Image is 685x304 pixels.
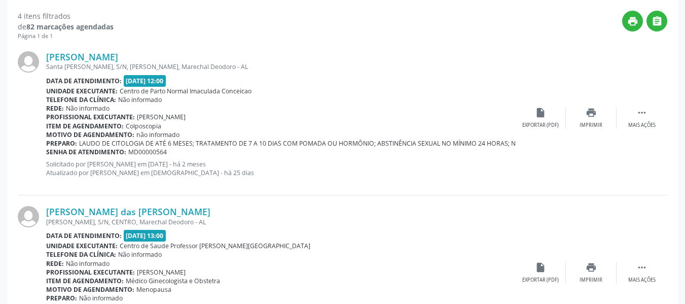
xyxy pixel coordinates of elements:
[46,206,210,217] a: [PERSON_NAME] das [PERSON_NAME]
[46,294,77,302] b: Preparo:
[118,250,162,259] span: Não informado
[46,218,515,226] div: [PERSON_NAME], S/N, CENTRO, Marechal Deodoro - AL
[46,62,515,71] div: Santa [PERSON_NAME], S/N, [PERSON_NAME], Marechal Deodoro - AL
[136,285,171,294] span: Menopausa
[46,87,118,95] b: Unidade executante:
[46,77,122,85] b: Data de atendimento:
[46,95,116,104] b: Telefone da clínica:
[535,107,546,118] i: insert_drive_file
[124,230,166,242] span: [DATE] 13:00
[137,268,186,277] span: [PERSON_NAME]
[622,11,643,31] button: print
[628,122,656,129] div: Mais ações
[18,11,114,21] div: 4 itens filtrados
[652,16,663,27] i: 
[580,277,602,284] div: Imprimir
[586,262,597,273] i: print
[18,206,39,227] img: img
[586,107,597,118] i: print
[118,95,162,104] span: Não informado
[580,122,602,129] div: Imprimir
[627,16,638,27] i: print
[46,259,64,268] b: Rede:
[18,32,114,41] div: Página 1 de 1
[137,113,186,121] span: [PERSON_NAME]
[46,130,134,139] b: Motivo de agendamento:
[66,104,110,113] span: Não informado
[522,277,559,284] div: Exportar (PDF)
[66,259,110,268] span: Não informado
[126,277,220,285] span: Médico Ginecologista e Obstetra
[535,262,546,273] i: insert_drive_file
[46,268,135,277] b: Profissional executante:
[522,122,559,129] div: Exportar (PDF)
[128,148,167,156] span: MD00000564
[636,107,647,118] i: 
[46,122,124,130] b: Item de agendamento:
[79,294,123,302] span: Não informado
[120,242,310,250] span: Centro de Saude Professor [PERSON_NAME][GEOGRAPHIC_DATA]
[46,113,135,121] b: Profissional executante:
[18,51,39,73] img: img
[646,11,667,31] button: 
[136,130,179,139] span: não informado
[26,22,114,31] strong: 82 marcações agendadas
[46,51,118,62] a: [PERSON_NAME]
[628,277,656,284] div: Mais ações
[46,285,134,294] b: Motivo de agendamento:
[46,231,122,240] b: Data de atendimento:
[46,139,77,148] b: Preparo:
[18,21,114,32] div: de
[46,250,116,259] b: Telefone da clínica:
[636,262,647,273] i: 
[46,160,515,177] p: Solicitado por [PERSON_NAME] em [DATE] - há 2 meses Atualizado por [PERSON_NAME] em [DEMOGRAPHIC_...
[46,148,126,156] b: Senha de atendimento:
[126,122,161,130] span: Colposcopia
[124,75,166,87] span: [DATE] 12:00
[46,242,118,250] b: Unidade executante:
[46,104,64,113] b: Rede:
[46,277,124,285] b: Item de agendamento:
[120,87,251,95] span: Centro de Parto Normal Imaculada Conceicao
